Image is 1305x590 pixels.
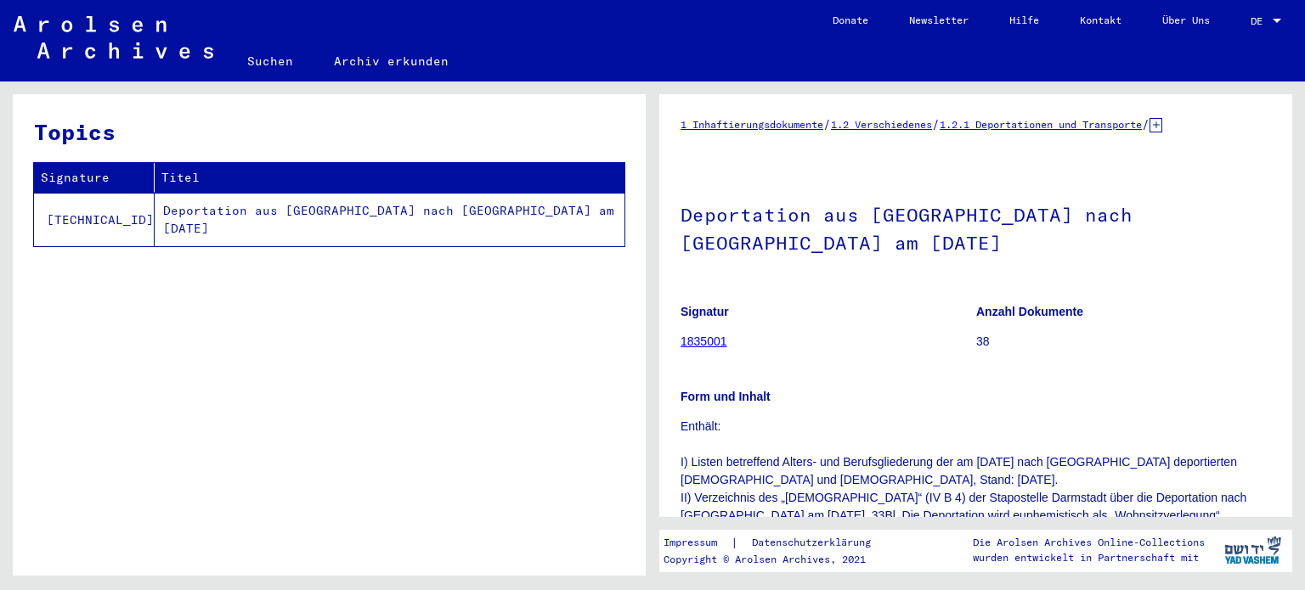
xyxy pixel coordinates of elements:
[1221,529,1285,571] img: yv_logo.png
[14,16,213,59] img: Arolsen_neg.svg
[155,163,624,193] th: Titel
[314,41,469,81] a: Archiv erkunden
[34,193,155,246] td: [TECHNICAL_ID]
[976,305,1083,318] b: Anzahl Dokumente
[831,118,932,131] a: 1.2 Verschiedenes
[940,118,1142,131] a: 1.2.1 Deportationen und Transporte
[664,534,891,552] div: |
[823,116,831,132] span: /
[973,535,1205,550] p: Die Arolsen Archives Online-Collections
[681,176,1271,278] h1: Deportation aus [GEOGRAPHIC_DATA] nach [GEOGRAPHIC_DATA] am [DATE]
[932,116,940,132] span: /
[34,163,155,193] th: Signature
[664,552,891,567] p: Copyright © Arolsen Archives, 2021
[681,418,1271,542] p: Enthält: I) Listen betreffend Alters- und Berufsgliederung der am [DATE] nach [GEOGRAPHIC_DATA] d...
[227,41,314,81] a: Suchen
[1142,116,1150,132] span: /
[155,193,624,246] td: Deportation aus [GEOGRAPHIC_DATA] nach [GEOGRAPHIC_DATA] am [DATE]
[681,305,729,318] b: Signatur
[681,390,771,403] b: Form und Inhalt
[681,334,727,348] a: 1835001
[976,333,1271,351] p: 38
[664,534,731,552] a: Impressum
[681,118,823,131] a: 1 Inhaftierungsdokumente
[34,115,624,149] h3: Topics
[973,550,1205,565] p: wurden entwickelt in Partnerschaft mit
[1251,15,1269,27] span: DE
[738,534,891,552] a: Datenschutzerklärung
